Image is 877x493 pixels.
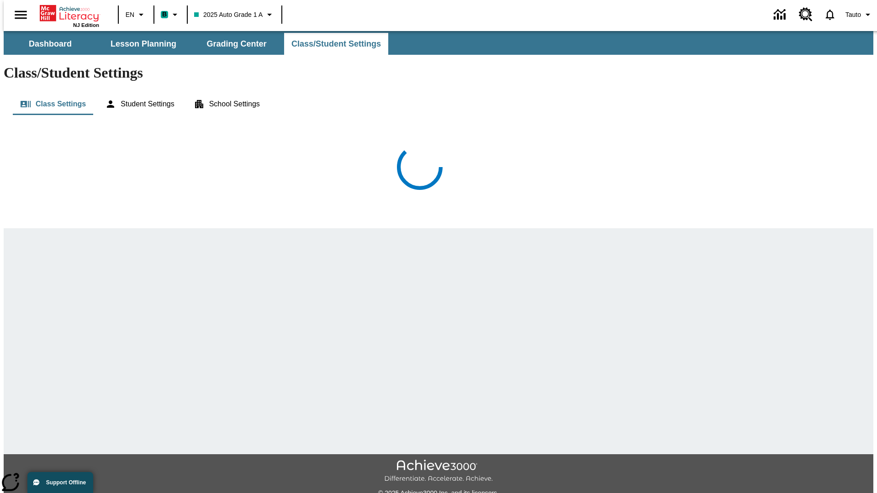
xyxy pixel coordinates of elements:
[13,93,93,115] button: Class Settings
[40,4,99,22] a: Home
[194,10,263,20] span: 2025 Auto Grade 1 A
[845,10,861,20] span: Tauto
[162,9,167,20] span: B
[27,472,93,493] button: Support Offline
[291,39,381,49] span: Class/Student Settings
[191,33,282,55] button: Grading Center
[157,6,184,23] button: Boost Class color is teal. Change class color
[98,33,189,55] button: Lesson Planning
[284,33,388,55] button: Class/Student Settings
[768,2,793,27] a: Data Center
[186,93,267,115] button: School Settings
[384,460,493,483] img: Achieve3000 Differentiate Accelerate Achieve
[7,1,34,28] button: Open side menu
[4,33,389,55] div: SubNavbar
[793,2,818,27] a: Resource Center, Will open in new tab
[13,93,864,115] div: Class/Student Settings
[818,3,842,26] a: Notifications
[46,479,86,486] span: Support Offline
[29,39,72,49] span: Dashboard
[4,31,873,55] div: SubNavbar
[111,39,176,49] span: Lesson Planning
[206,39,266,49] span: Grading Center
[126,10,134,20] span: EN
[122,6,151,23] button: Language: EN, Select a language
[5,33,96,55] button: Dashboard
[73,22,99,28] span: NJ Edition
[4,64,873,81] h1: Class/Student Settings
[98,93,181,115] button: Student Settings
[842,6,877,23] button: Profile/Settings
[40,3,99,28] div: Home
[190,6,279,23] button: Class: 2025 Auto Grade 1 A, Select your class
